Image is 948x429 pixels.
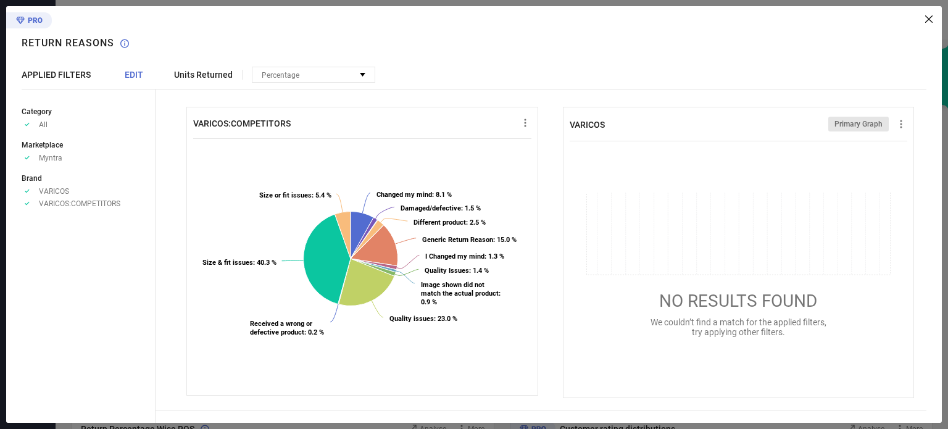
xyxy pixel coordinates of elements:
span: Units Returned [174,70,233,80]
text: : 1.3 % [425,252,504,260]
text: : 15.0 % [422,236,517,244]
span: Marketplace [22,141,63,149]
tspan: Quality Issues [425,267,469,275]
span: APPLIED FILTERS [22,70,91,80]
text: : 23.0 % [389,315,457,323]
text: : 0.9 % [421,281,501,306]
span: Brand [22,174,42,183]
text: : 40.3 % [202,259,276,267]
h1: Return Reasons [22,37,114,49]
span: Primary Graph [834,120,883,128]
text: : 1.5 % [401,204,481,212]
text: : 1.4 % [425,267,489,275]
text: : 2.5 % [414,219,486,227]
span: VARICOS [570,120,605,130]
span: VARICOS:COMPETITORS [39,199,120,208]
tspan: Size or fit issues [259,191,312,199]
span: EDIT [125,70,143,80]
span: Myntra [39,154,62,162]
span: NO RESULTS FOUND [659,291,817,311]
text: : 5.4 % [259,191,331,199]
tspan: Received a wrong or defective product [250,320,312,336]
tspan: Different product [414,219,466,227]
tspan: Generic Return Reason [422,236,493,244]
span: VARICOS:COMPETITORS [193,119,291,128]
span: We couldn’t find a match for the applied filters, try applying other filters. [651,317,826,337]
tspan: Damaged/defective [401,204,461,212]
tspan: Image shown did not match the actual product [421,281,499,298]
span: VARICOS [39,187,69,196]
text: : 0.2 % [250,320,324,336]
tspan: Size & fit issues [202,259,253,267]
span: Percentage [262,71,299,80]
tspan: Changed my mind [376,191,432,199]
span: All [39,120,48,129]
div: Premium [6,12,52,31]
text: : 8.1 % [376,191,452,199]
tspan: I Changed my mind [425,252,484,260]
span: Category [22,107,52,116]
tspan: Quality issues [389,315,434,323]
